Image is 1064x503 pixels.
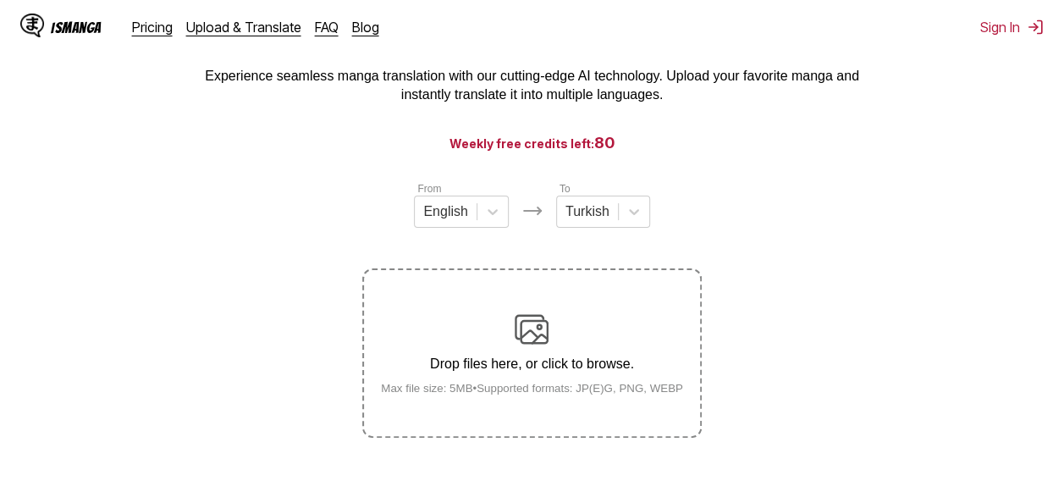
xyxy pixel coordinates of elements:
a: IsManga LogoIsManga [20,14,132,41]
a: FAQ [315,19,339,36]
h3: Weekly free credits left: [41,132,1023,153]
img: Languages icon [522,201,543,221]
a: Blog [352,19,379,36]
div: IsManga [51,19,102,36]
img: IsManga Logo [20,14,44,37]
a: Pricing [132,19,173,36]
small: Max file size: 5MB • Supported formats: JP(E)G, PNG, WEBP [367,382,697,395]
a: Upload & Translate [186,19,301,36]
p: Drop files here, or click to browse. [367,357,697,372]
img: Sign out [1027,19,1044,36]
label: To [560,183,571,195]
span: 80 [594,134,615,152]
p: Experience seamless manga translation with our cutting-edge AI technology. Upload your favorite m... [194,67,871,105]
button: Sign In [980,19,1044,36]
label: From [417,183,441,195]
